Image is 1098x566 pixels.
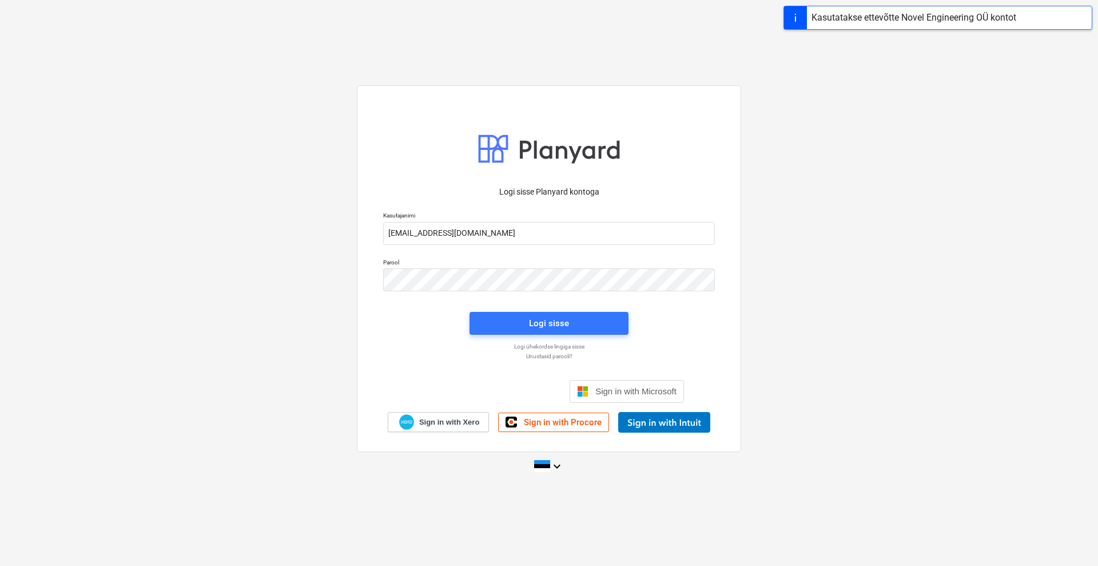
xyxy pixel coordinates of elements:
[498,413,609,432] a: Sign in with Procore
[383,186,715,198] p: Logi sisse Planyard kontoga
[470,312,628,335] button: Logi sisse
[383,259,715,268] p: Parool
[383,222,715,245] input: Kasutajanimi
[550,460,564,473] i: keyboard_arrow_down
[377,343,721,350] a: Logi ühekordse lingiga sisse
[595,386,677,396] span: Sign in with Microsoft
[524,417,602,428] span: Sign in with Procore
[399,414,414,430] img: Xero logo
[811,11,1016,25] div: Kasutatakse ettevõtte Novel Engineering OÜ kontot
[408,379,566,404] iframe: Sisselogimine Google'i nupu abil
[419,417,479,428] span: Sign in with Xero
[577,386,588,397] img: Microsoft logo
[388,412,490,432] a: Sign in with Xero
[529,316,569,331] div: Logi sisse
[377,353,721,360] a: Unustasid parooli?
[383,212,715,221] p: Kasutajanimi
